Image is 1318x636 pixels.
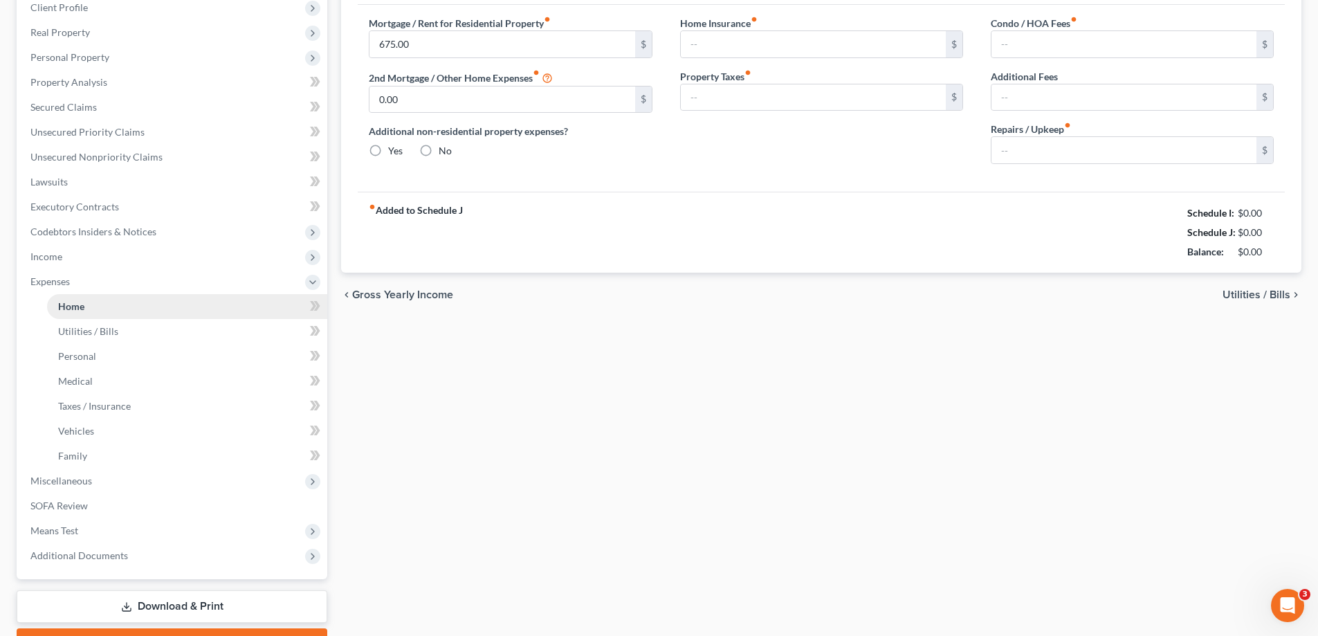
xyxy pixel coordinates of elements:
a: Unsecured Priority Claims [19,120,327,145]
a: Secured Claims [19,95,327,120]
span: Client Profile [30,1,88,13]
span: Codebtors Insiders & Notices [30,226,156,237]
div: $ [635,87,652,113]
span: SOFA Review [30,500,88,511]
span: Property Analysis [30,76,107,88]
a: Taxes / Insurance [47,394,327,419]
span: Medical [58,375,93,387]
i: chevron_right [1290,289,1301,300]
span: Executory Contracts [30,201,119,212]
strong: Schedule I: [1187,207,1234,219]
a: Vehicles [47,419,327,444]
span: Utilities / Bills [1223,289,1290,300]
i: chevron_left [341,289,352,300]
span: Unsecured Priority Claims [30,126,145,138]
input: -- [991,84,1256,111]
input: -- [681,84,946,111]
label: Mortgage / Rent for Residential Property [369,16,551,30]
span: Gross Yearly Income [352,289,453,300]
label: Additional Fees [991,69,1058,84]
input: -- [991,137,1256,163]
span: Secured Claims [30,101,97,113]
a: Family [47,444,327,469]
label: Yes [388,144,403,158]
a: Executory Contracts [19,194,327,219]
button: Utilities / Bills chevron_right [1223,289,1301,300]
label: Additional non-residential property expenses? [369,124,652,138]
label: Condo / HOA Fees [991,16,1077,30]
span: Expenses [30,275,70,287]
input: -- [369,31,634,57]
span: Vehicles [58,425,94,437]
span: Real Property [30,26,90,38]
input: -- [369,87,634,113]
i: fiber_manual_record [544,16,551,23]
span: Unsecured Nonpriority Claims [30,151,163,163]
input: -- [681,31,946,57]
strong: Balance: [1187,246,1224,257]
div: $ [946,31,962,57]
span: Home [58,300,84,312]
span: Family [58,450,87,462]
label: No [439,144,452,158]
span: Personal [58,350,96,362]
i: fiber_manual_record [1070,16,1077,23]
i: fiber_manual_record [369,203,376,210]
span: Utilities / Bills [58,325,118,337]
span: Personal Property [30,51,109,63]
span: Income [30,251,62,262]
a: Unsecured Nonpriority Claims [19,145,327,170]
a: Medical [47,369,327,394]
a: Lawsuits [19,170,327,194]
div: $ [1256,31,1273,57]
span: Miscellaneous [30,475,92,487]
i: fiber_manual_record [1064,122,1071,129]
a: SOFA Review [19,493,327,518]
span: Means Test [30,525,78,536]
div: $ [1256,137,1273,163]
label: Property Taxes [680,69,751,84]
iframe: Intercom live chat [1271,589,1304,622]
div: $ [946,84,962,111]
i: fiber_manual_record [744,69,751,76]
div: $0.00 [1238,206,1274,220]
span: 3 [1299,589,1310,600]
i: fiber_manual_record [533,69,540,76]
a: Personal [47,344,327,369]
div: $ [635,31,652,57]
span: Additional Documents [30,549,128,561]
a: Utilities / Bills [47,319,327,344]
i: fiber_manual_record [751,16,758,23]
a: Property Analysis [19,70,327,95]
strong: Added to Schedule J [369,203,463,262]
span: Lawsuits [30,176,68,188]
div: $ [1256,84,1273,111]
label: 2nd Mortgage / Other Home Expenses [369,69,553,86]
button: chevron_left Gross Yearly Income [341,289,453,300]
a: Home [47,294,327,319]
label: Home Insurance [680,16,758,30]
label: Repairs / Upkeep [991,122,1071,136]
strong: Schedule J: [1187,226,1236,238]
div: $0.00 [1238,226,1274,239]
input: -- [991,31,1256,57]
div: $0.00 [1238,245,1274,259]
span: Taxes / Insurance [58,400,131,412]
a: Download & Print [17,590,327,623]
